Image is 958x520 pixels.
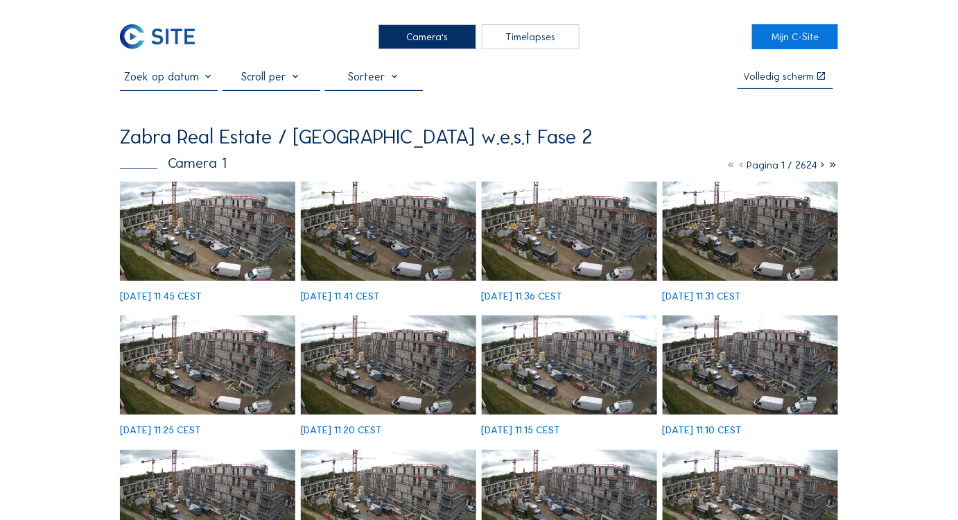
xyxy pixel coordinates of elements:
[120,182,296,281] img: image_52963950
[378,24,476,49] div: Camera's
[752,24,838,49] a: Mijn C-Site
[482,24,580,49] div: Timelapses
[120,70,218,83] input: Zoek op datum 󰅀
[301,425,383,435] div: [DATE] 11:20 CEST
[482,291,563,302] div: [DATE] 11:36 CEST
[663,182,839,281] img: image_52963569
[663,291,742,302] div: [DATE] 11:31 CEST
[120,156,227,170] div: Camera 1
[120,315,296,415] img: image_52963417
[482,315,658,415] img: image_52963156
[120,24,195,49] img: C-SITE Logo
[663,425,742,435] div: [DATE] 11:10 CEST
[301,291,381,302] div: [DATE] 11:41 CEST
[301,315,477,415] img: image_52963271
[482,182,658,281] img: image_52963686
[663,315,839,415] img: image_52963021
[120,24,206,49] a: C-SITE Logo
[120,291,202,302] div: [DATE] 11:45 CEST
[747,159,817,171] span: Pagina 1 / 2624
[744,71,815,82] div: Volledig scherm
[120,425,201,435] div: [DATE] 11:25 CEST
[301,182,477,281] img: image_52963813
[120,127,593,147] div: Zabra Real Estate / [GEOGRAPHIC_DATA] w.e.s.t Fase 2
[482,425,561,435] div: [DATE] 11:15 CEST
